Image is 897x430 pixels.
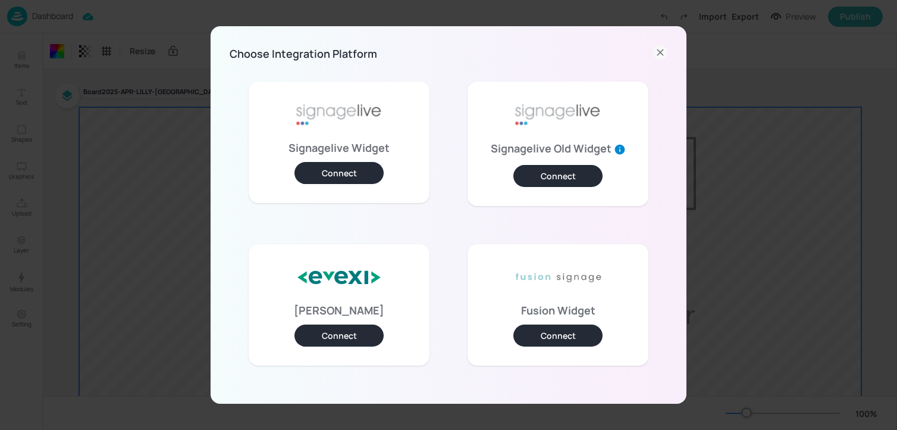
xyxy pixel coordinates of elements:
[294,325,384,347] button: Connect
[294,306,384,314] p: [PERSON_NAME]
[521,306,595,314] p: Fusion Widget
[288,144,390,152] p: Signagelive Widget
[513,254,603,301] img: A+rAUHWJBdyzgAAAABJRU5ErkJggg==
[294,162,384,184] button: Connect
[513,91,603,139] img: signage-live-aafa7296.png
[614,144,626,155] svg: Old widgets support older screen operating systems, but lose out on feature and functionality suc...
[513,325,603,347] button: Connect
[294,91,384,139] img: signage-live-aafa7296.png
[491,144,626,155] p: Signagelive Old Widget
[513,165,603,187] button: Connect
[294,254,384,301] img: evexi-logo-d32544d6.png
[230,45,377,63] h6: Choose Integration Platform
